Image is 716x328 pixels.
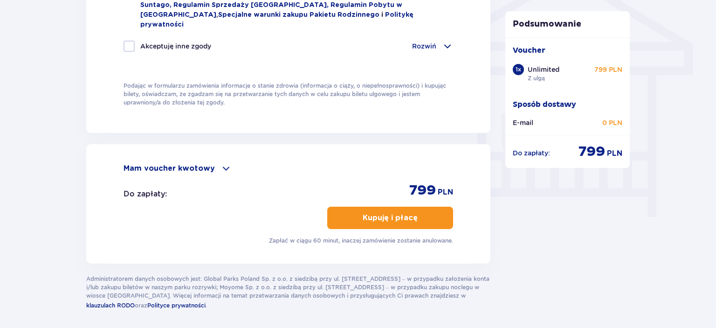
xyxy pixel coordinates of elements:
p: Akceptuję inne zgody [140,42,211,51]
p: Mam voucher kwotowy [124,163,215,174]
p: 799 [578,143,605,161]
p: PLN [438,187,453,197]
a: Specjalne warunki zakupu Pakietu Rodzinnego [218,12,379,18]
p: Podając w formularzu zamówienia informacje o stanie zdrowia (informacja o ciąży, o niepełnosprawn... [124,82,453,107]
span: Polityce prywatności [147,302,206,309]
p: Administratorem danych osobowych jest: Global Parks Poland Sp. z o.o. z siedzibą przy ul. [STREET... [86,275,490,310]
span: klauzulach RODO [86,302,135,309]
button: Kupuję i płacę [327,207,453,229]
p: Voucher [513,45,545,56]
p: Z ulgą [528,74,545,83]
p: 799 [409,181,436,199]
p: Rozwiń [412,42,436,51]
p: 799 PLN [594,65,622,74]
div: 1 x [513,64,524,75]
p: Zapłać w ciągu 60 minut, inaczej zamówienie zostanie anulowane. [269,237,453,245]
a: klauzulach RODO [86,300,135,310]
a: Polityce prywatności [147,300,206,310]
p: Unlimited [528,65,559,74]
p: Podsumowanie [505,19,630,30]
p: Do zapłaty : [513,148,550,158]
p: Do zapłaty : [124,189,167,199]
p: Sposób dostawy [513,99,576,110]
p: 0 PLN [602,118,622,127]
p: Kupuję i płacę [363,213,418,223]
p: E-mail [513,118,533,127]
a: Regulamin Sprzedaży [GEOGRAPHIC_DATA], [173,2,330,8]
p: PLN [607,148,622,159]
span: i [381,12,385,18]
